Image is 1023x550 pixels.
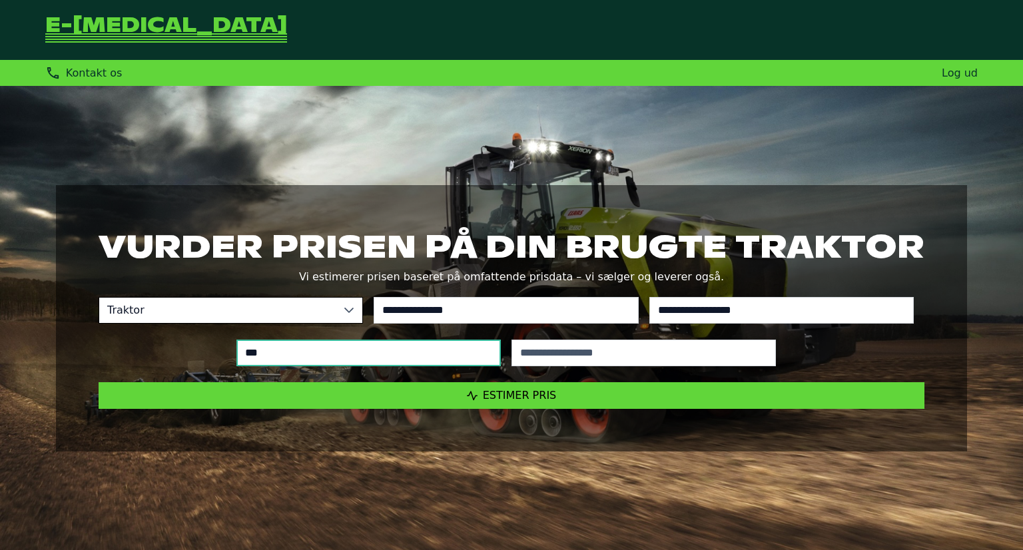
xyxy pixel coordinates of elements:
[99,298,336,323] span: Traktor
[45,65,122,81] div: Kontakt os
[99,228,924,265] h1: Vurder prisen på din brugte traktor
[45,16,287,44] a: Tilbage til forsiden
[483,389,557,402] span: Estimer pris
[99,382,924,409] button: Estimer pris
[942,67,978,79] a: Log ud
[99,268,924,286] p: Vi estimerer prisen baseret på omfattende prisdata – vi sælger og leverer også.
[66,67,122,79] span: Kontakt os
